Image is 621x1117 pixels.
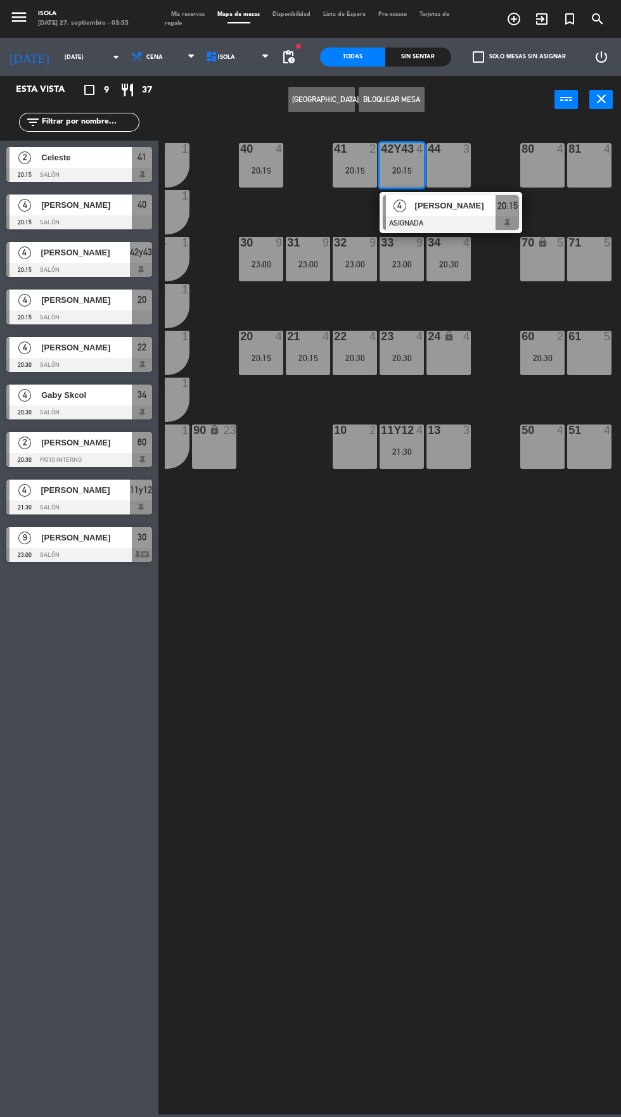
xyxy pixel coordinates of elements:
div: 50 [522,424,522,436]
div: 1 [182,143,189,155]
span: 4 [18,484,31,497]
span: Mapa de mesas [211,11,266,17]
i: turned_in_not [562,11,577,27]
div: 1 [182,424,189,436]
div: 1 [182,331,189,342]
div: 20:15 [333,166,377,175]
div: 5 [604,237,611,248]
button: close [589,90,613,109]
span: 34 [138,387,146,402]
span: [PERSON_NAME] [41,341,132,354]
div: 20:30 [426,260,471,269]
div: 23:00 [286,260,330,269]
div: 1 [182,378,189,389]
i: exit_to_app [534,11,549,27]
span: [PERSON_NAME] [41,436,132,449]
div: Esta vista [6,82,91,98]
div: 21 [287,331,288,342]
div: 3 [463,143,471,155]
div: 5 [604,331,611,342]
span: [PERSON_NAME] [41,198,132,212]
label: Solo mesas sin asignar [473,51,566,63]
div: 4 [276,331,283,342]
div: 20:15 [239,166,283,175]
i: close [594,91,609,106]
div: 22 [334,331,335,342]
div: Isola [38,10,129,19]
i: filter_list [25,115,41,130]
span: Gaby Skcol [41,388,132,402]
div: 20:30 [380,354,424,362]
span: [PERSON_NAME] [415,199,496,212]
div: 4 [369,331,377,342]
div: 20:30 [333,354,377,362]
div: 31 [287,237,288,248]
div: 2 [369,143,377,155]
span: Disponibilidad [266,11,317,17]
i: arrow_drop_down [108,49,124,65]
div: 40 [240,143,241,155]
div: 1 [182,237,189,248]
div: 20:15 [239,354,283,362]
div: 4 [463,331,471,342]
div: 71 [568,237,569,248]
button: Bloquear Mesa [359,87,425,112]
span: 9 [18,532,31,544]
div: 80 [522,143,522,155]
div: 10 [334,424,335,436]
div: 4 [416,424,424,436]
div: 2 [557,331,565,342]
span: Pre-acceso [372,11,413,17]
div: 4 [416,143,424,155]
div: 2 [369,424,377,436]
span: [PERSON_NAME] [41,531,132,544]
div: 70 [522,237,522,248]
div: 20:15 [380,166,424,175]
div: 20 [240,331,241,342]
i: lock [444,331,454,341]
span: 4 [18,199,31,212]
i: menu [10,8,29,27]
div: 81 [568,143,569,155]
div: 60 [522,331,522,342]
span: [PERSON_NAME] [41,246,131,259]
span: 2 [18,151,31,164]
span: 9 [104,83,109,98]
div: 32 [334,237,335,248]
div: Todas [320,48,385,67]
span: 4 [18,389,31,402]
div: 9 [416,237,424,248]
span: Celeste [41,151,132,164]
span: [PERSON_NAME] [41,483,131,497]
span: 60 [138,435,146,450]
span: 4 [394,200,406,212]
span: 22 [138,340,146,355]
span: Mis reservas [165,11,211,17]
div: 4 [276,143,283,155]
span: 40 [138,197,146,212]
div: [DATE] 27. septiembre - 03:55 [38,19,129,29]
i: search [590,11,605,27]
button: power_input [554,90,578,109]
div: 21:30 [380,447,424,456]
span: [PERSON_NAME] [41,293,132,307]
div: 4 [416,331,424,342]
div: 4 [604,143,611,155]
div: 23 [224,424,236,436]
i: lock [537,237,548,248]
i: crop_square [82,82,97,98]
div: 1 [182,284,189,295]
span: 20:15 [497,198,518,214]
span: 20 [138,292,146,307]
div: 4 [557,143,565,155]
span: Lista de Espera [317,11,372,17]
span: 4 [18,341,31,354]
span: 30 [138,530,146,545]
button: [GEOGRAPHIC_DATA] [288,87,354,112]
input: Filtrar por nombre... [41,115,139,129]
div: 4 [463,237,471,248]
